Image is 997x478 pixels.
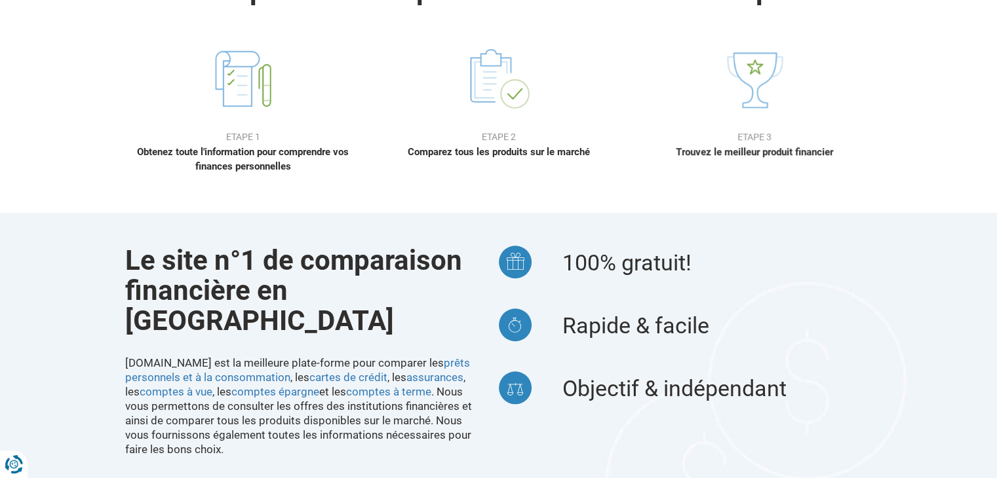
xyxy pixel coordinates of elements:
span: Rapide & facile [562,312,709,339]
h4: Etape 2 [381,132,617,142]
h2: Le site n°1 de comparaison financière en [GEOGRAPHIC_DATA] [125,246,479,336]
p: Trouvez le meilleur produit financier [636,145,872,159]
img: Etape 2 [466,45,532,113]
a: prêts personnels et à la consommation [125,356,470,384]
a: comptes à vue [140,385,212,398]
span: Objectif & indépendant [562,375,787,401]
a: cartes de crédit [309,371,387,384]
p: [DOMAIN_NAME] est la meilleure plate-forme pour comparer les , les , les , les , les et les . Nou... [125,356,479,456]
p: Comparez tous les produits sur le marché [381,145,617,159]
p: Obtenez toute l'information pour comprendre vos finances personnelles [125,145,361,174]
img: Etape 1 [210,45,276,113]
a: comptes à terme [346,385,431,398]
h4: Etape 1 [125,132,361,142]
img: Etape 3 [722,45,787,113]
h4: Etape 3 [636,132,872,142]
span: 100% gratuit! [562,249,692,276]
a: assurances [406,371,463,384]
a: comptes épargne [231,385,319,398]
